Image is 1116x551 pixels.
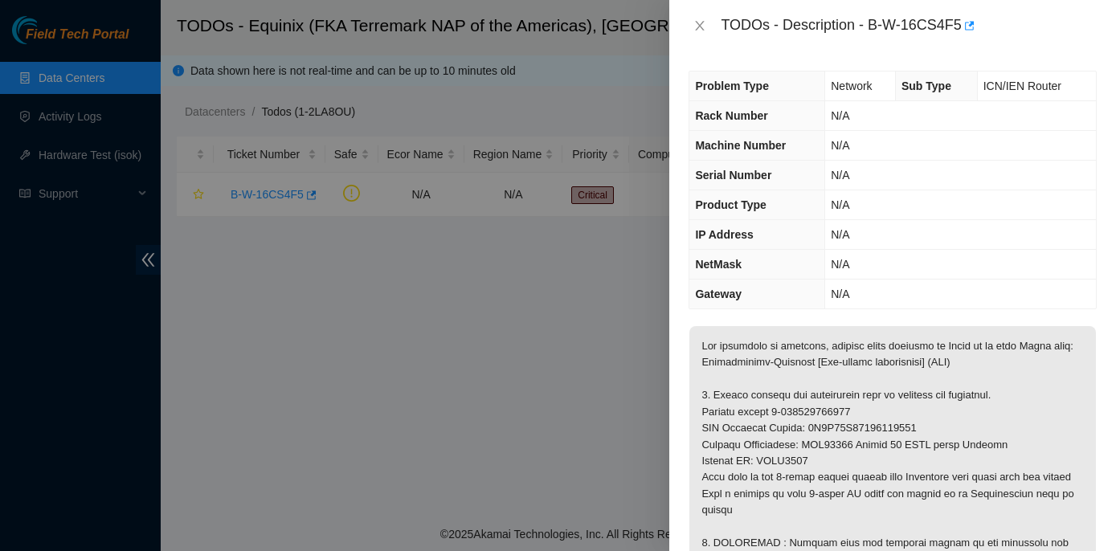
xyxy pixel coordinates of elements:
[831,258,849,271] span: N/A
[831,80,872,92] span: Network
[831,198,849,211] span: N/A
[831,109,849,122] span: N/A
[831,228,849,241] span: N/A
[695,109,767,122] span: Rack Number
[831,169,849,182] span: N/A
[695,80,769,92] span: Problem Type
[983,80,1061,92] span: ICN/IEN Router
[831,288,849,300] span: N/A
[695,169,771,182] span: Serial Number
[689,18,711,34] button: Close
[831,139,849,152] span: N/A
[695,139,786,152] span: Machine Number
[721,13,1097,39] div: TODOs - Description - B-W-16CS4F5
[695,288,742,300] span: Gateway
[901,80,951,92] span: Sub Type
[695,228,753,241] span: IP Address
[693,19,706,32] span: close
[695,198,766,211] span: Product Type
[695,258,742,271] span: NetMask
